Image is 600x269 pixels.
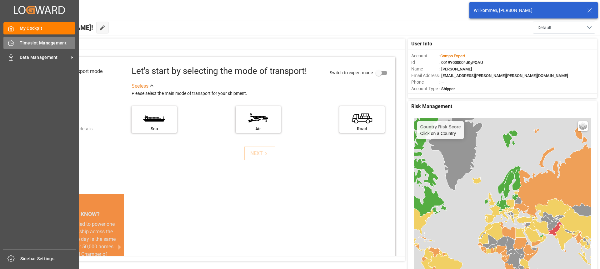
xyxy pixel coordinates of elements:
[533,22,595,34] button: open menu
[20,256,76,262] span: Sidebar Settings
[20,54,69,61] span: Data Management
[411,53,439,59] span: Account
[440,54,465,58] span: Compo Expert
[34,207,124,220] div: DID YOU KNOW?
[244,147,275,160] button: NEXT
[250,150,269,157] div: NEXT
[3,22,75,34] a: My Cockpit
[20,25,76,32] span: My Cockpit
[439,80,444,85] span: : —
[330,70,373,75] span: Switch to expert mode
[411,79,439,85] span: Phone
[411,85,439,92] span: Account Type
[132,90,391,97] div: Please select the main mode of transport for your shipment.
[132,82,148,90] div: See less
[239,126,278,132] div: Air
[439,67,472,71] span: : [PERSON_NAME]
[411,72,439,79] span: Email Address
[26,22,93,34] span: Hello [PERSON_NAME]!
[342,126,382,132] div: Road
[474,7,581,14] div: Willkommen, [PERSON_NAME]
[411,66,439,72] span: Name
[411,40,432,48] span: User Info
[420,124,461,136] div: Click on a Country
[411,103,452,110] span: Risk Management
[578,121,588,131] a: Layers
[132,65,307,78] div: Let's start by selecting the mode of transport!
[41,220,117,266] div: The energy needed to power one large container ship across the ocean in a single day is the same ...
[420,124,461,129] h4: Country Risk Score
[439,60,483,65] span: : 0019Y000004dKyPQAU
[135,126,174,132] div: Sea
[411,59,439,66] span: Id
[439,73,568,78] span: : [EMAIL_ADDRESS][PERSON_NAME][PERSON_NAME][DOMAIN_NAME]
[439,54,465,58] span: :
[3,37,75,49] a: Timeslot Management
[20,40,76,46] span: Timeslot Management
[439,86,455,91] span: : Shipper
[537,24,552,31] span: Default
